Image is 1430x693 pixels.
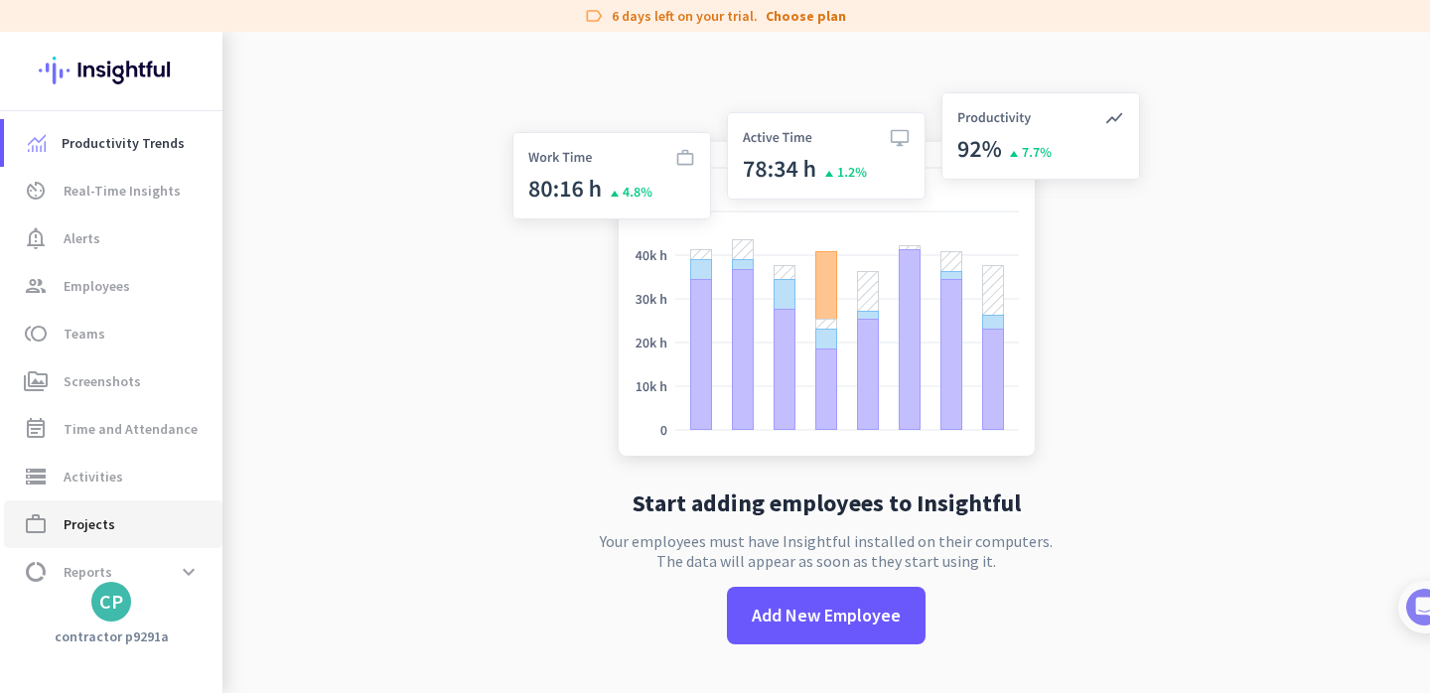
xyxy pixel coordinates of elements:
img: no-search-results [498,80,1155,476]
span: Add New Employee [752,603,901,628]
i: work_outline [24,512,48,536]
a: notification_importantAlerts [4,214,222,262]
span: Employees [64,274,130,298]
i: storage [24,465,48,488]
i: notification_important [24,226,48,250]
a: storageActivities [4,453,222,500]
span: Alerts [64,226,100,250]
i: av_timer [24,179,48,203]
span: Reports [64,560,112,584]
a: menu-itemProductivity Trends [4,119,222,167]
span: Real-Time Insights [64,179,181,203]
a: av_timerReal-Time Insights [4,167,222,214]
span: Projects [64,512,115,536]
h2: Start adding employees to Insightful [633,491,1021,515]
span: Screenshots [64,369,141,393]
img: Insightful logo [39,32,184,109]
i: group [24,274,48,298]
a: event_noteTime and Attendance [4,405,222,453]
span: Time and Attendance [64,417,198,441]
i: perm_media [24,369,48,393]
div: CP [99,592,123,612]
a: work_outlineProjects [4,500,222,548]
button: expand_more [171,554,207,590]
i: toll [24,322,48,346]
a: perm_mediaScreenshots [4,357,222,405]
img: menu-item [28,134,46,152]
i: event_note [24,417,48,441]
a: data_usageReportsexpand_more [4,548,222,596]
i: data_usage [24,560,48,584]
button: Add New Employee [727,587,926,644]
p: Your employees must have Insightful installed on their computers. The data will appear as soon as... [600,531,1053,571]
i: label [584,6,604,26]
span: Activities [64,465,123,488]
a: tollTeams [4,310,222,357]
a: groupEmployees [4,262,222,310]
span: Teams [64,322,105,346]
span: Productivity Trends [62,131,185,155]
a: Choose plan [766,6,846,26]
